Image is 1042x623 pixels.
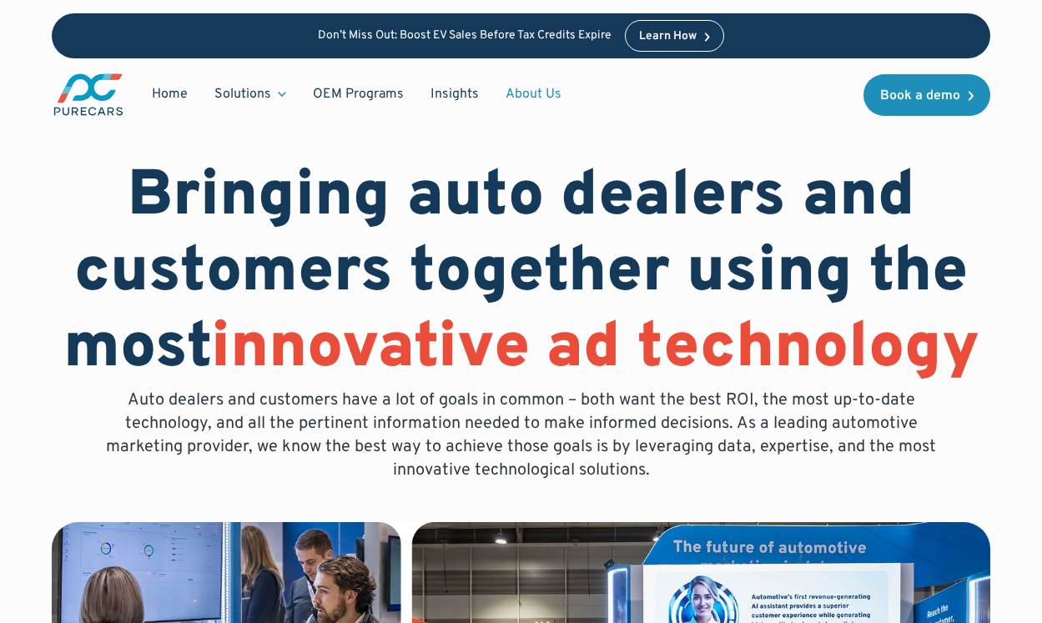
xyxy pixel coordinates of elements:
div: Book a demo [880,89,960,103]
a: About Us [492,78,575,110]
div: Solutions [201,78,300,110]
p: Auto dealers and customers have a lot of goals in common – both want the best ROI, the most up-to... [94,389,949,482]
a: Home [138,78,201,110]
a: main [52,72,125,118]
span: innovative ad technology [211,309,979,389]
a: OEM Programs [300,78,417,110]
div: Solutions [214,85,271,103]
a: Insights [417,78,492,110]
a: Learn How [625,20,724,52]
h1: Bringing auto dealers and customers together using the most [52,160,989,389]
a: Book a demo [863,74,990,116]
div: Learn How [639,31,697,43]
img: purecars logo [52,72,125,118]
p: Don’t Miss Out: Boost EV Sales Before Tax Credits Expire [318,29,612,43]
